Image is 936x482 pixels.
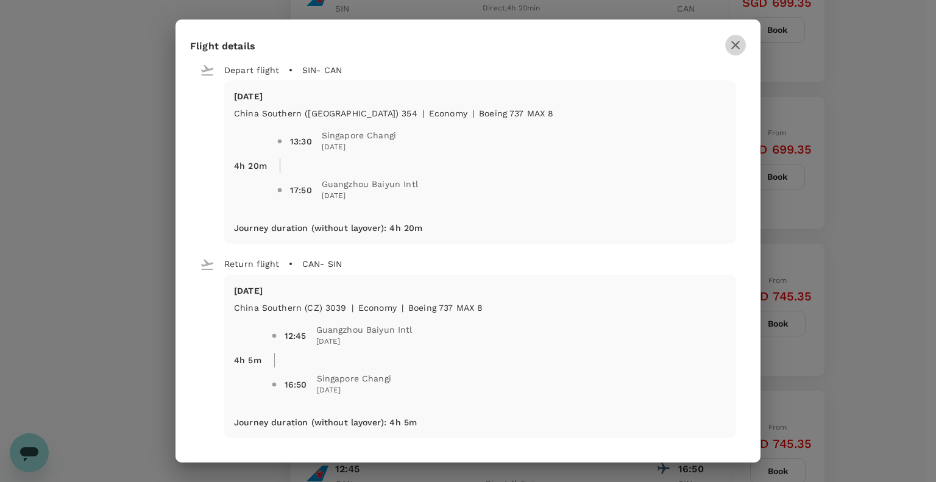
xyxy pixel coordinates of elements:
[290,135,312,147] div: 13:30
[234,285,726,297] p: [DATE]
[408,302,483,314] p: Boeing 737 MAX 8
[317,372,391,385] span: Singapore Changi
[285,330,307,342] div: 12:45
[234,222,422,234] p: Journey duration (without layover) : 4h 20m
[290,184,312,196] div: 17:50
[322,178,418,190] span: Guangzhou Baiyun Intl
[302,258,342,270] p: CAN - SIN
[322,129,396,141] span: Singapore Changi
[479,107,553,119] p: Boeing 737 MAX 8
[316,324,413,336] span: Guangzhou Baiyun Intl
[472,108,474,118] span: |
[224,64,279,76] p: Depart flight
[316,336,413,348] span: [DATE]
[322,141,396,154] span: [DATE]
[224,258,279,270] p: Return flight
[422,108,424,118] span: |
[429,107,467,119] p: economy
[302,64,342,76] p: SIN - CAN
[358,302,397,314] p: economy
[317,385,391,397] span: [DATE]
[190,40,255,52] span: Flight details
[402,303,403,313] span: |
[234,160,267,172] p: 4h 20m
[234,416,417,428] p: Journey duration (without layover) : 4h 5m
[234,302,347,314] p: China Southern (CZ) 3039
[234,107,417,119] p: China Southern ([GEOGRAPHIC_DATA]) 354
[234,354,261,366] p: 4h 5m
[352,303,353,313] span: |
[234,90,726,102] p: [DATE]
[322,190,418,202] span: [DATE]
[285,378,307,391] div: 16:50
